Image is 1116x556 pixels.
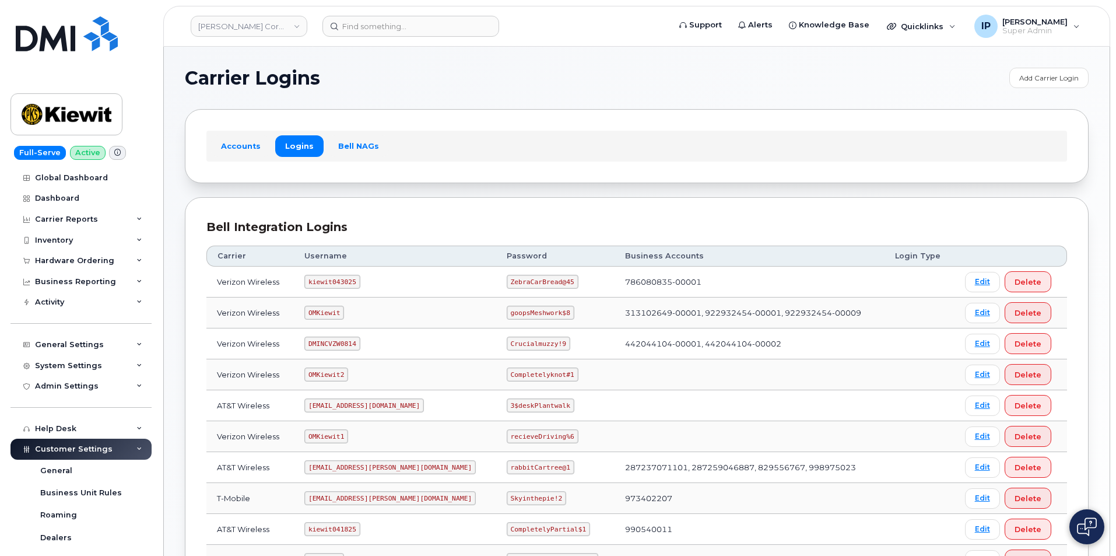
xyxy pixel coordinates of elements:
[1005,519,1051,540] button: Delete
[615,514,885,545] td: 990540011
[1005,302,1051,323] button: Delete
[304,460,476,474] code: [EMAIL_ADDRESS][PERSON_NAME][DOMAIN_NAME]
[965,365,1000,385] a: Edit
[1009,68,1089,88] a: Add Carrier Login
[304,522,360,536] code: kiewit041825
[507,491,566,505] code: Skyinthepie!2
[1005,364,1051,385] button: Delete
[206,390,294,421] td: AT&T Wireless
[304,306,344,320] code: OMKiewit
[185,69,320,87] span: Carrier Logins
[507,306,574,320] code: goopsMeshwork$8
[507,398,574,412] code: 3$deskPlantwalk
[1005,457,1051,478] button: Delete
[1015,338,1041,349] span: Delete
[1005,488,1051,509] button: Delete
[1005,395,1051,416] button: Delete
[507,368,578,382] code: Completelyknot#1
[1015,277,1041,288] span: Delete
[206,328,294,359] td: Verizon Wireless
[206,246,294,267] th: Carrier
[304,429,348,443] code: OMKiewit1
[615,246,885,267] th: Business Accounts
[507,337,570,351] code: Crucialmuzzy!9
[965,488,1000,509] a: Edit
[206,267,294,298] td: Verizon Wireless
[965,426,1000,447] a: Edit
[965,519,1000,540] a: Edit
[1005,426,1051,447] button: Delete
[206,483,294,514] td: T-Mobile
[304,398,424,412] code: [EMAIL_ADDRESS][DOMAIN_NAME]
[206,514,294,545] td: AT&T Wireless
[304,368,348,382] code: OMKiewit2
[1015,400,1041,411] span: Delete
[304,275,360,289] code: kiewit043025
[1015,524,1041,535] span: Delete
[965,303,1000,323] a: Edit
[965,396,1000,416] a: Edit
[304,491,476,505] code: [EMAIL_ADDRESS][PERSON_NAME][DOMAIN_NAME]
[1005,271,1051,292] button: Delete
[1015,431,1041,442] span: Delete
[1077,517,1097,536] img: Open chat
[615,267,885,298] td: 786080835-00001
[206,298,294,328] td: Verizon Wireless
[304,337,360,351] code: DMINCVZW0814
[211,135,271,156] a: Accounts
[496,246,615,267] th: Password
[507,522,590,536] code: CompletelyPartial$1
[206,452,294,483] td: AT&T Wireless
[615,452,885,483] td: 287237071101, 287259046887, 829556767, 998975023
[275,135,324,156] a: Logins
[206,421,294,452] td: Verizon Wireless
[965,334,1000,354] a: Edit
[507,275,578,289] code: ZebraCarBread@45
[1005,333,1051,354] button: Delete
[328,135,389,156] a: Bell NAGs
[206,219,1067,236] div: Bell Integration Logins
[885,246,954,267] th: Login Type
[965,457,1000,478] a: Edit
[965,272,1000,292] a: Edit
[1015,307,1041,319] span: Delete
[206,359,294,390] td: Verizon Wireless
[1015,462,1041,473] span: Delete
[294,246,496,267] th: Username
[1015,369,1041,380] span: Delete
[507,429,578,443] code: recieveDriving%6
[507,460,574,474] code: rabbitCartree@1
[615,328,885,359] td: 442044104-00001, 442044104-00002
[615,483,885,514] td: 973402207
[615,298,885,328] td: 313102649-00001, 922932454-00001, 922932454-00009
[1015,493,1041,504] span: Delete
